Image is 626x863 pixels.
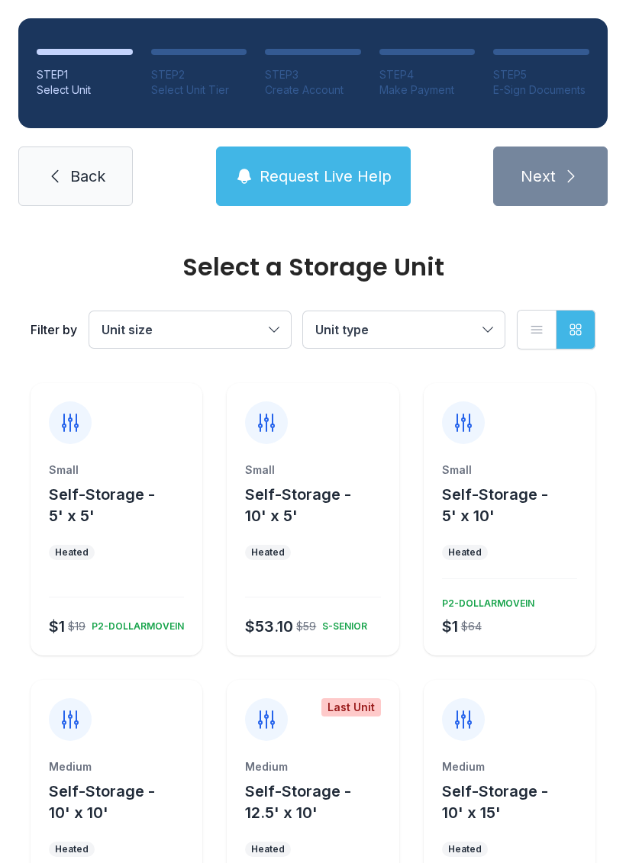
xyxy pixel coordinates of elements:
div: STEP 1 [37,67,133,82]
div: Heated [448,546,482,559]
div: $59 [296,619,316,634]
div: S-SENIOR [316,614,367,633]
div: Small [245,462,380,478]
span: Self-Storage - 5' x 10' [442,485,548,525]
div: $53.10 [245,616,293,637]
div: $64 [461,619,482,634]
div: STEP 3 [265,67,361,82]
button: Unit type [303,311,505,348]
div: Heated [55,546,89,559]
div: Heated [251,546,285,559]
div: Select Unit Tier [151,82,247,98]
span: Self-Storage - 10' x 10' [49,782,155,822]
span: Self-Storage - 12.5' x 10' [245,782,351,822]
span: Unit size [102,322,153,337]
div: P2-DOLLARMOVEIN [436,591,534,610]
button: Self-Storage - 10' x 15' [442,781,589,823]
div: Small [442,462,577,478]
button: Self-Storage - 10' x 5' [245,484,392,526]
div: Select Unit [37,82,133,98]
div: $1 [49,616,65,637]
div: Medium [245,759,380,774]
span: Self-Storage - 5' x 5' [49,485,155,525]
div: Medium [442,759,577,774]
div: Heated [448,843,482,855]
button: Self-Storage - 5' x 5' [49,484,196,526]
button: Self-Storage - 12.5' x 10' [245,781,392,823]
div: E-Sign Documents [493,82,589,98]
span: Self-Storage - 10' x 15' [442,782,548,822]
div: Heated [55,843,89,855]
div: STEP 4 [379,67,476,82]
button: Self-Storage - 5' x 10' [442,484,589,526]
div: Filter by [31,320,77,339]
div: Medium [49,759,184,774]
button: Self-Storage - 10' x 10' [49,781,196,823]
div: $1 [442,616,458,637]
div: Make Payment [379,82,476,98]
span: Next [521,166,556,187]
div: Select a Storage Unit [31,255,595,279]
button: Unit size [89,311,291,348]
div: Small [49,462,184,478]
div: Create Account [265,82,361,98]
div: STEP 2 [151,67,247,82]
div: STEP 5 [493,67,589,82]
div: P2-DOLLARMOVEIN [86,614,184,633]
span: Self-Storage - 10' x 5' [245,485,351,525]
span: Unit type [315,322,369,337]
div: $19 [68,619,86,634]
span: Request Live Help [260,166,392,187]
div: Last Unit [321,698,381,716]
span: Back [70,166,105,187]
div: Heated [251,843,285,855]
